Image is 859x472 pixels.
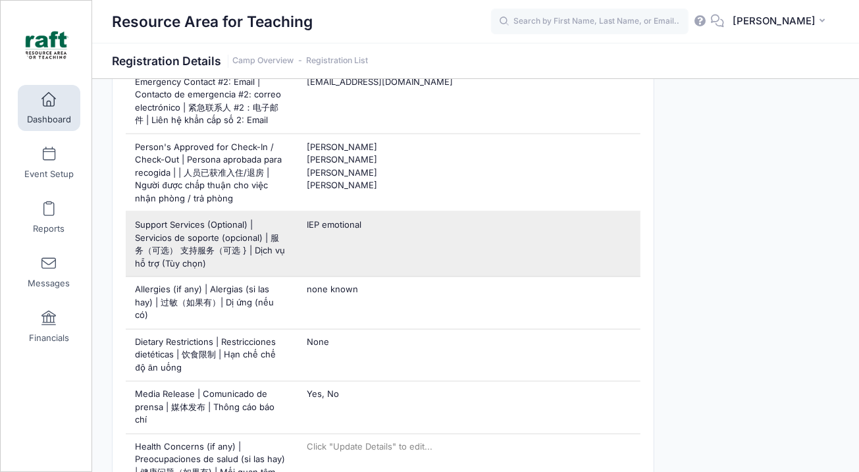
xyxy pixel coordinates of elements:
[28,278,70,289] span: Messages
[491,9,689,35] input: Search by First Name, Last Name, or Email...
[18,194,80,240] a: Reports
[18,140,80,186] a: Event Setup
[307,337,329,348] span: None
[18,249,80,295] a: Messages
[29,332,69,344] span: Financials
[733,14,816,28] span: [PERSON_NAME]
[307,442,432,452] span: Click "Update Details" to edit...
[126,69,298,134] div: Emergency Contact #2: Email | Contacto de emergencia #2: correo electrónico | 紧急联系人 #2：电子邮件 | Liê...
[232,56,294,66] a: Camp Overview
[126,382,298,434] div: Media Release | Comunicado de prensa | 媒体发布 | Thông cáo báo chí
[33,223,65,234] span: Reports
[306,56,368,66] a: Registration List
[18,85,80,131] a: Dashboard
[126,134,298,212] div: Person's Approved for Check-In / Check-Out | Persona aprobada para recogida | | 人员已获准入住/退房 | Ngườ...
[307,284,358,295] span: none known
[1,14,93,76] a: Resource Area for Teaching
[18,303,80,350] a: Financials
[724,7,839,37] button: [PERSON_NAME]
[126,330,298,382] div: Dietary Restrictions | Restricciones dietéticas | 饮食限制 | Hạn chế chế độ ăn uống
[24,169,74,180] span: Event Setup
[112,54,368,68] h1: Registration Details
[307,219,361,230] span: IEP emotional
[126,277,298,329] div: Allergies (if any) | Alergias (si las hay) | 过敏（如果有）| Dị ứng (nếu có)
[27,114,71,125] span: Dashboard
[22,20,72,70] img: Resource Area for Teaching
[307,389,339,400] span: Yes, No
[112,7,313,37] h1: Resource Area for Teaching
[307,142,377,191] span: [PERSON_NAME] [PERSON_NAME] [PERSON_NAME] [PERSON_NAME]
[307,76,453,87] span: [EMAIL_ADDRESS][DOMAIN_NAME]
[126,212,298,276] div: Support Services (Optional) | Servicios de soporte (opcional) | 服务（可选） 支持服务（可选 } | Dịch vụ hỗ trợ...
